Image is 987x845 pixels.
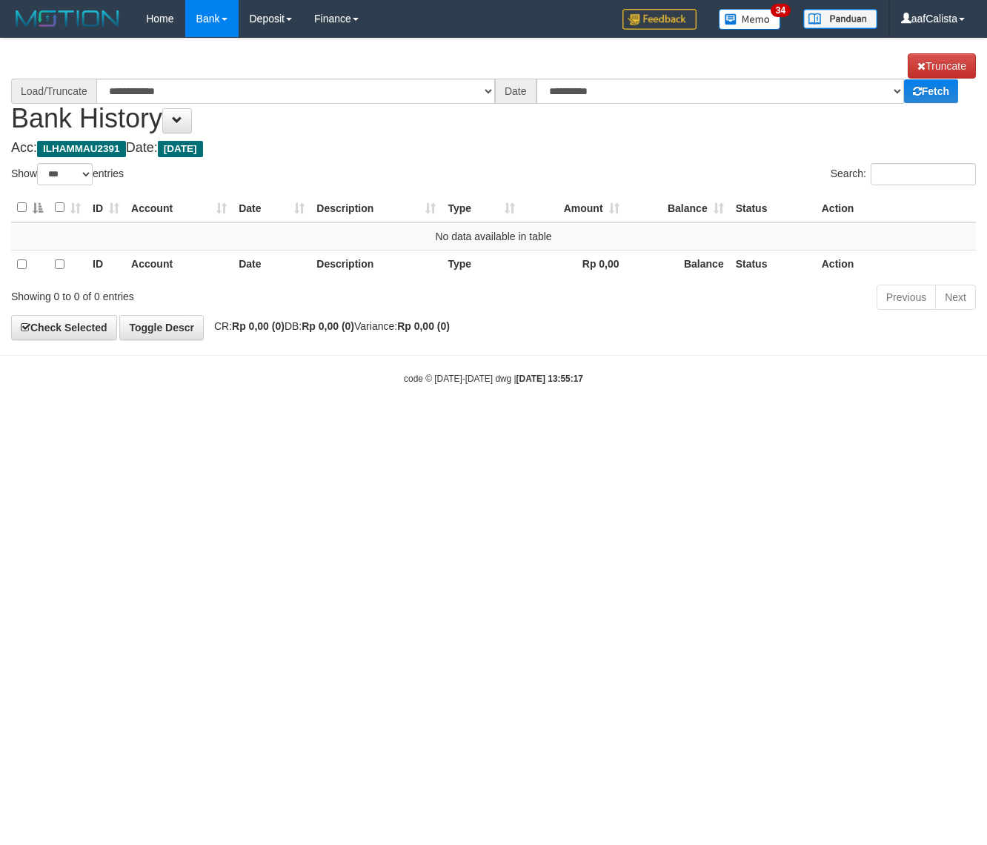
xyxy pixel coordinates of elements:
[877,285,936,310] a: Previous
[625,193,730,222] th: Balance: activate to sort column ascending
[516,374,583,384] strong: [DATE] 13:55:17
[310,193,442,222] th: Description: activate to sort column ascending
[310,250,442,279] th: Description
[11,163,124,185] label: Show entries
[495,79,536,104] div: Date
[11,79,96,104] div: Load/Truncate
[233,193,310,222] th: Date: activate to sort column ascending
[816,250,976,279] th: Action
[803,9,877,29] img: panduan.png
[442,250,521,279] th: Type
[935,285,976,310] a: Next
[11,53,976,133] h1: Bank History
[719,9,781,30] img: Button%20Memo.svg
[207,320,450,332] span: CR: DB: Variance:
[87,250,125,279] th: ID
[232,320,285,332] strong: Rp 0,00 (0)
[87,193,125,222] th: ID: activate to sort column ascending
[11,222,976,251] td: No data available in table
[11,193,49,222] th: : activate to sort column descending
[302,320,354,332] strong: Rp 0,00 (0)
[831,163,976,185] label: Search:
[125,193,233,222] th: Account: activate to sort column ascending
[37,141,126,157] span: ILHAMMAU2391
[622,9,697,30] img: Feedback.jpg
[158,141,203,157] span: [DATE]
[908,53,976,79] a: Truncate
[521,250,625,279] th: Rp 0,00
[904,79,958,103] a: Fetch
[397,320,450,332] strong: Rp 0,00 (0)
[49,193,87,222] th: : activate to sort column ascending
[871,163,976,185] input: Search:
[11,7,124,30] img: MOTION_logo.png
[730,193,816,222] th: Status
[119,315,204,340] a: Toggle Descr
[404,374,583,384] small: code © [DATE]-[DATE] dwg |
[442,193,521,222] th: Type: activate to sort column ascending
[11,141,976,156] h4: Acc: Date:
[625,250,730,279] th: Balance
[816,193,976,222] th: Action
[521,193,625,222] th: Amount: activate to sort column ascending
[730,250,816,279] th: Status
[11,315,117,340] a: Check Selected
[37,163,93,185] select: Showentries
[125,250,233,279] th: Account
[11,283,400,304] div: Showing 0 to 0 of 0 entries
[233,250,310,279] th: Date
[771,4,791,17] span: 34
